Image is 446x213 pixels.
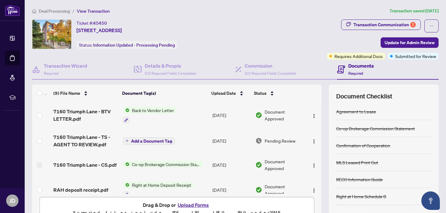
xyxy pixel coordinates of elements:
[334,53,383,60] span: Requires Additional Docs
[255,137,262,144] img: Document Status
[9,196,15,205] span: JD
[32,9,36,13] span: home
[210,128,253,153] td: [DATE]
[336,193,386,200] div: Right at Home Schedule B
[245,71,296,76] span: 2/2 Required Fields Completed
[77,8,110,14] span: View Transaction
[255,112,262,119] img: Document Status
[123,107,176,123] button: Status IconBack to Vendor Letter
[265,158,304,172] span: Document Approved
[353,20,416,30] div: Transaction Communication
[245,62,296,69] h4: Commission
[5,5,20,16] img: logo
[309,160,319,170] button: Logo
[210,177,253,203] td: [DATE]
[76,27,122,34] span: [STREET_ADDRESS]
[395,53,436,60] span: Submitted for Review
[72,7,74,15] li: /
[348,62,374,69] h4: Documents
[123,137,175,145] button: Add a Document Tag
[336,125,415,132] div: Co-op Brokerage Commission Statement
[53,108,118,123] span: 7160 Triumph Lane - BTV LETTER.pdf
[211,90,236,97] span: Upload Date
[254,90,266,97] span: Status
[336,142,390,149] div: Confirmation of Cooperation
[309,110,319,120] button: Logo
[348,71,363,76] span: Required
[126,139,129,142] span: plus
[341,19,421,30] button: Transaction Communication2
[309,185,319,195] button: Logo
[123,182,130,188] img: Status Icon
[145,62,196,69] h4: Details & People
[336,176,383,183] div: RECO Information Guide
[210,153,253,177] td: [DATE]
[44,71,59,76] span: Required
[123,161,203,168] button: Status IconCo-op Brokerage Commission Statement
[255,186,262,193] img: Document Status
[53,90,80,97] span: (9) File Name
[130,182,194,188] span: Right at Home Deposit Receipt
[336,92,392,101] span: Document Checklist
[336,108,376,115] div: Agreement to Lease
[265,108,304,122] span: Document Approved
[381,37,439,48] button: Update for Admin Review
[265,137,295,144] span: Pending Review
[53,133,118,148] span: 7160 Triumph Lane - TS - AGENT TO REVIEW.pdf
[123,182,194,198] button: Status IconRight at Home Deposit Receipt
[93,42,175,48] span: Information Updated - Processing Pending
[130,161,203,168] span: Co-op Brokerage Commission Statement
[76,41,177,49] div: Status:
[309,136,319,146] button: Logo
[130,107,176,114] span: Back to Vendor Letter
[265,183,304,197] span: Document Approved
[255,161,262,168] img: Document Status
[251,85,305,102] th: Status
[312,188,316,193] img: Logo
[131,139,172,143] span: Add a Document Tag
[312,114,316,119] img: Logo
[312,139,316,144] img: Logo
[390,7,439,15] article: Transaction saved [DATE]
[120,85,209,102] th: Document Tag(s)
[51,85,120,102] th: (9) File Name
[123,161,130,168] img: Status Icon
[39,8,70,14] span: Deal Processing
[93,20,107,26] span: 45450
[123,107,130,114] img: Status Icon
[385,38,435,48] span: Update for Admin Review
[145,71,196,76] span: 2/2 Required Fields Completed
[210,102,253,128] td: [DATE]
[421,191,440,210] button: Open asap
[209,85,251,102] th: Upload Date
[53,161,117,169] span: 7160 Triumph Lane - CS.pdf
[44,62,87,69] h4: Transaction Wizard
[32,20,71,49] img: IMG-W12287565_1.jpg
[336,159,378,166] div: MLS Leased Print Out
[53,186,108,194] span: RAH deposit receipt.pdf
[176,201,211,209] button: Upload Forms
[76,19,107,27] div: Ticket #:
[429,24,434,28] span: ellipsis
[143,201,211,209] span: Drag & Drop or
[410,22,416,27] div: 2
[312,163,316,168] img: Logo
